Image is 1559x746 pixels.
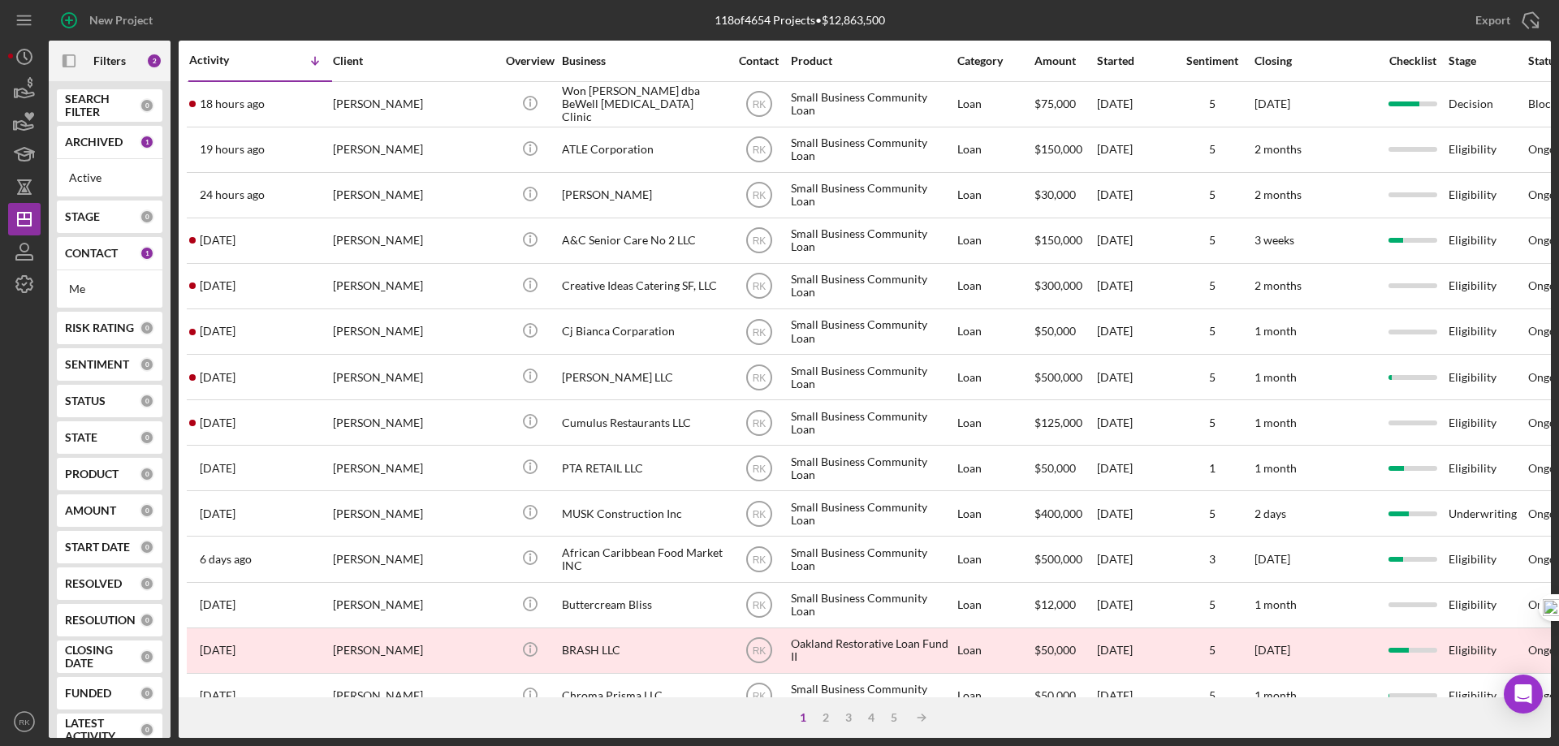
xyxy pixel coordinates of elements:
[1255,416,1297,429] time: 1 month
[562,310,724,353] div: Cj Bianca Corparation
[752,645,766,657] text: RK
[562,356,724,399] div: [PERSON_NAME] LLC
[1172,279,1253,292] div: 5
[1459,4,1551,37] button: Export
[140,467,154,481] div: 0
[333,537,495,580] div: [PERSON_NAME]
[883,711,905,724] div: 5
[1034,174,1095,217] div: $30,000
[1097,356,1170,399] div: [DATE]
[65,93,140,119] b: SEARCH FILTER
[957,219,1033,262] div: Loan
[140,209,154,224] div: 0
[140,722,154,737] div: 0
[791,537,953,580] div: Small Business Community Loan
[562,265,724,308] div: Creative Ideas Catering SF, LLC
[957,446,1033,489] div: Loan
[562,83,724,126] div: Won [PERSON_NAME] dba BeWell [MEDICAL_DATA] Clinic
[791,675,953,718] div: Small Business Community Loan
[1097,401,1170,444] div: [DATE]
[791,174,953,217] div: Small Business Community Loan
[200,188,265,201] time: 2025-08-20 17:03
[957,174,1033,217] div: Loan
[791,629,953,672] div: Oakland Restorative Loan Fund II
[65,644,140,670] b: CLOSING DATE
[333,584,495,627] div: [PERSON_NAME]
[1172,416,1253,429] div: 5
[200,644,235,657] time: 2025-08-12 21:12
[957,492,1033,535] div: Loan
[752,372,766,383] text: RK
[562,446,724,489] div: PTA RETAIL LLC
[89,4,153,37] div: New Project
[1097,629,1170,672] div: [DATE]
[1034,537,1095,580] div: $500,000
[1097,128,1170,171] div: [DATE]
[957,356,1033,399] div: Loan
[1449,446,1527,489] div: Eligibility
[752,235,766,247] text: RK
[200,507,235,520] time: 2025-08-15 17:28
[1097,219,1170,262] div: [DATE]
[728,54,789,67] div: Contact
[200,234,235,247] time: 2025-08-20 04:07
[333,174,495,217] div: [PERSON_NAME]
[957,629,1033,672] div: Loan
[140,357,154,372] div: 0
[140,321,154,335] div: 0
[65,687,111,700] b: FUNDED
[1172,234,1253,247] div: 5
[1097,537,1170,580] div: [DATE]
[1172,644,1253,657] div: 5
[140,394,154,408] div: 0
[1097,54,1170,67] div: Started
[860,711,883,724] div: 4
[1449,174,1527,217] div: Eligibility
[200,143,265,156] time: 2025-08-20 21:41
[715,14,885,27] div: 118 of 4654 Projects • $12,863,500
[837,711,860,724] div: 3
[752,600,766,611] text: RK
[792,711,814,724] div: 1
[1255,54,1376,67] div: Closing
[957,128,1033,171] div: Loan
[1172,325,1253,338] div: 5
[65,247,118,260] b: CONTACT
[1172,143,1253,156] div: 5
[140,649,154,664] div: 0
[1255,324,1297,338] time: 1 month
[562,675,724,718] div: Chroma Prisma LLC
[499,54,560,67] div: Overview
[49,4,169,37] button: New Project
[146,53,162,69] div: 2
[1449,675,1527,718] div: Eligibility
[200,598,235,611] time: 2025-08-13 21:58
[957,537,1033,580] div: Loan
[200,279,235,292] time: 2025-08-20 01:33
[140,135,154,149] div: 1
[93,54,126,67] b: Filters
[65,577,122,590] b: RESOLVED
[957,83,1033,126] div: Loan
[1449,83,1527,126] div: Decision
[140,430,154,445] div: 0
[1097,83,1170,126] div: [DATE]
[333,128,495,171] div: [PERSON_NAME]
[752,326,766,338] text: RK
[333,219,495,262] div: [PERSON_NAME]
[333,83,495,126] div: [PERSON_NAME]
[65,431,97,444] b: STATE
[1172,507,1253,520] div: 5
[791,492,953,535] div: Small Business Community Loan
[333,356,495,399] div: [PERSON_NAME]
[1034,128,1095,171] div: $150,000
[140,246,154,261] div: 1
[1449,219,1527,262] div: Eligibility
[1172,598,1253,611] div: 5
[957,310,1033,353] div: Loan
[1034,629,1095,672] div: $50,000
[1255,552,1290,566] time: [DATE]
[791,356,953,399] div: Small Business Community Loan
[65,614,136,627] b: RESOLUTION
[1504,675,1543,714] div: Open Intercom Messenger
